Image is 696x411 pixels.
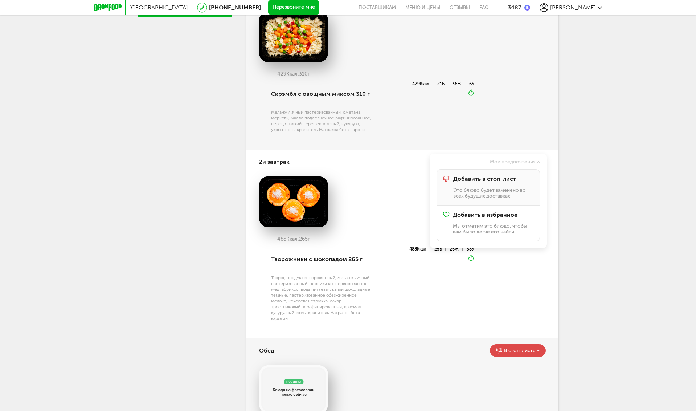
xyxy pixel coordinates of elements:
div: 38 [467,248,474,251]
h4: 2й завтрак [259,155,290,169]
div: 6 [469,82,474,86]
h4: Обед [259,344,274,358]
span: Ккал [417,247,426,252]
span: [GEOGRAPHIC_DATA] [129,4,188,11]
img: big_ODjpldn9T9OdJK2T.png [259,176,328,227]
span: Мои предпочтения [490,159,536,164]
img: big_nGaHh9KMYtJ1l6S0.png [259,11,328,62]
div: 429 [412,82,433,86]
span: Б [442,81,445,86]
span: Ж [457,81,461,86]
span: г [308,236,310,242]
span: В стоп-листе [504,348,536,353]
button: Перезвоните мне [268,0,319,15]
div: 429 310 [259,71,328,77]
span: Б [439,247,442,252]
div: Творожники с шоколадом 265 г [271,247,372,272]
span: Ж [455,247,459,252]
span: Добавить в стоп-лист [453,176,516,182]
div: Меланж яичный пастеризованный, сметана, морковь, масло подсолнечное рафинированное, перец сладкий... [271,109,372,133]
div: 36 [452,82,465,86]
a: [PHONE_NUMBER] [209,4,261,11]
span: У [472,81,474,86]
div: 25 [434,248,446,251]
img: bonus_b.cdccf46.png [524,5,530,11]
p: Мы отметим это блюдо, чтобы вам было легче его найти [453,223,533,235]
span: [PERSON_NAME] [550,4,596,11]
div: 26 [450,248,462,251]
span: г [308,71,310,77]
div: 3487 [508,4,521,11]
div: Творог, продукт створоженный, меланж яичный пастеризованный, персики консервированные, мед, абрик... [271,275,372,321]
span: Ккал [420,81,429,86]
div: 21 [437,82,448,86]
span: Добавить в избранное [453,212,517,218]
span: Ккал, [286,71,299,77]
span: Ккал, [286,236,299,242]
p: Это блюдо будет заменено во всех будущих доставках [453,187,533,199]
div: 488 [409,248,430,251]
div: 488 265 [259,236,328,242]
span: У [472,247,474,252]
div: Скрэмбл с овощным миксом 310 г [271,82,372,106]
